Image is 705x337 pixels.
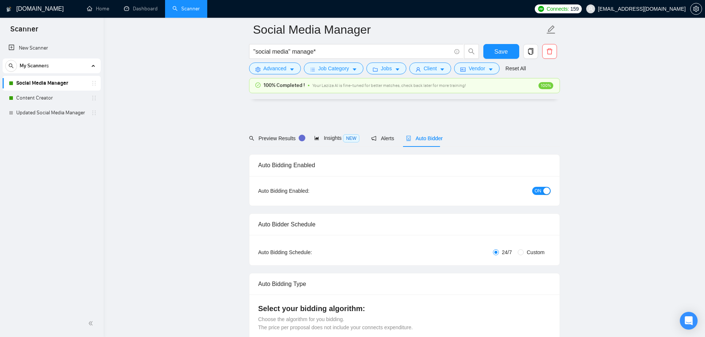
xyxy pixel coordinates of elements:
[4,24,44,39] span: Scanner
[16,105,87,120] a: Updated Social Media Manager
[691,6,702,12] span: setting
[255,82,261,88] span: check-circle
[680,312,698,330] div: Open Intercom Messenger
[424,64,437,73] span: Client
[464,48,479,55] span: search
[6,63,17,68] span: search
[16,91,87,105] a: Content Creator
[258,214,551,235] div: Auto Bidder Schedule
[91,80,97,86] span: holder
[538,6,544,12] img: upwork-logo.png
[87,6,109,12] a: homeHome
[538,82,553,89] span: 100%
[249,63,301,74] button: settingAdvancedcaret-down
[16,76,87,91] a: Social Media Manager
[254,47,451,56] input: Search Freelance Jobs...
[9,41,95,55] a: New Scanner
[690,6,702,12] a: setting
[304,63,363,74] button: barsJob Categorycaret-down
[416,67,421,72] span: user
[5,60,17,72] button: search
[249,135,302,141] span: Preview Results
[314,135,359,141] span: Insights
[469,64,485,73] span: Vendor
[172,6,200,12] a: searchScanner
[91,95,97,101] span: holder
[258,155,551,176] div: Auto Bidding Enabled
[406,135,443,141] span: Auto Bidder
[263,64,286,73] span: Advanced
[535,187,541,195] span: ON
[352,67,357,72] span: caret-down
[20,58,49,73] span: My Scanners
[546,25,556,34] span: edit
[523,44,538,59] button: copy
[547,5,569,13] span: Connects:
[395,67,400,72] span: caret-down
[124,6,158,12] a: dashboardDashboard
[371,135,394,141] span: Alerts
[570,5,578,13] span: 159
[314,135,319,141] span: area-chart
[488,67,493,72] span: caret-down
[258,273,551,294] div: Auto Bidding Type
[258,316,413,330] span: Choose the algorithm for you bidding. The price per proposal does not include your connects expen...
[499,248,515,256] span: 24/7
[263,81,305,90] span: 100% Completed !
[483,44,519,59] button: Save
[318,64,349,73] span: Job Category
[494,47,508,56] span: Save
[258,187,356,195] div: Auto Bidding Enabled:
[258,303,551,314] h4: Select your bidding algorithm:
[299,135,305,141] div: Tooltip anchor
[440,67,445,72] span: caret-down
[409,63,451,74] button: userClientcaret-down
[3,41,101,55] li: New Scanner
[88,320,95,327] span: double-left
[454,49,459,54] span: info-circle
[406,136,411,141] span: robot
[454,63,499,74] button: idcardVendorcaret-down
[371,136,376,141] span: notification
[343,134,359,142] span: NEW
[258,248,356,256] div: Auto Bidding Schedule:
[464,44,479,59] button: search
[91,110,97,116] span: holder
[373,67,378,72] span: folder
[588,6,593,11] span: user
[3,58,101,120] li: My Scanners
[253,20,545,39] input: Scanner name...
[524,248,547,256] span: Custom
[542,44,557,59] button: delete
[543,48,557,55] span: delete
[506,64,526,73] a: Reset All
[690,3,702,15] button: setting
[6,3,11,15] img: logo
[310,67,315,72] span: bars
[255,67,261,72] span: setting
[249,136,254,141] span: search
[524,48,538,55] span: copy
[381,64,392,73] span: Jobs
[366,63,406,74] button: folderJobscaret-down
[312,83,466,88] span: Your Laziza AI is fine-tuned for better matches, check back later for more training!
[289,67,295,72] span: caret-down
[460,67,466,72] span: idcard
